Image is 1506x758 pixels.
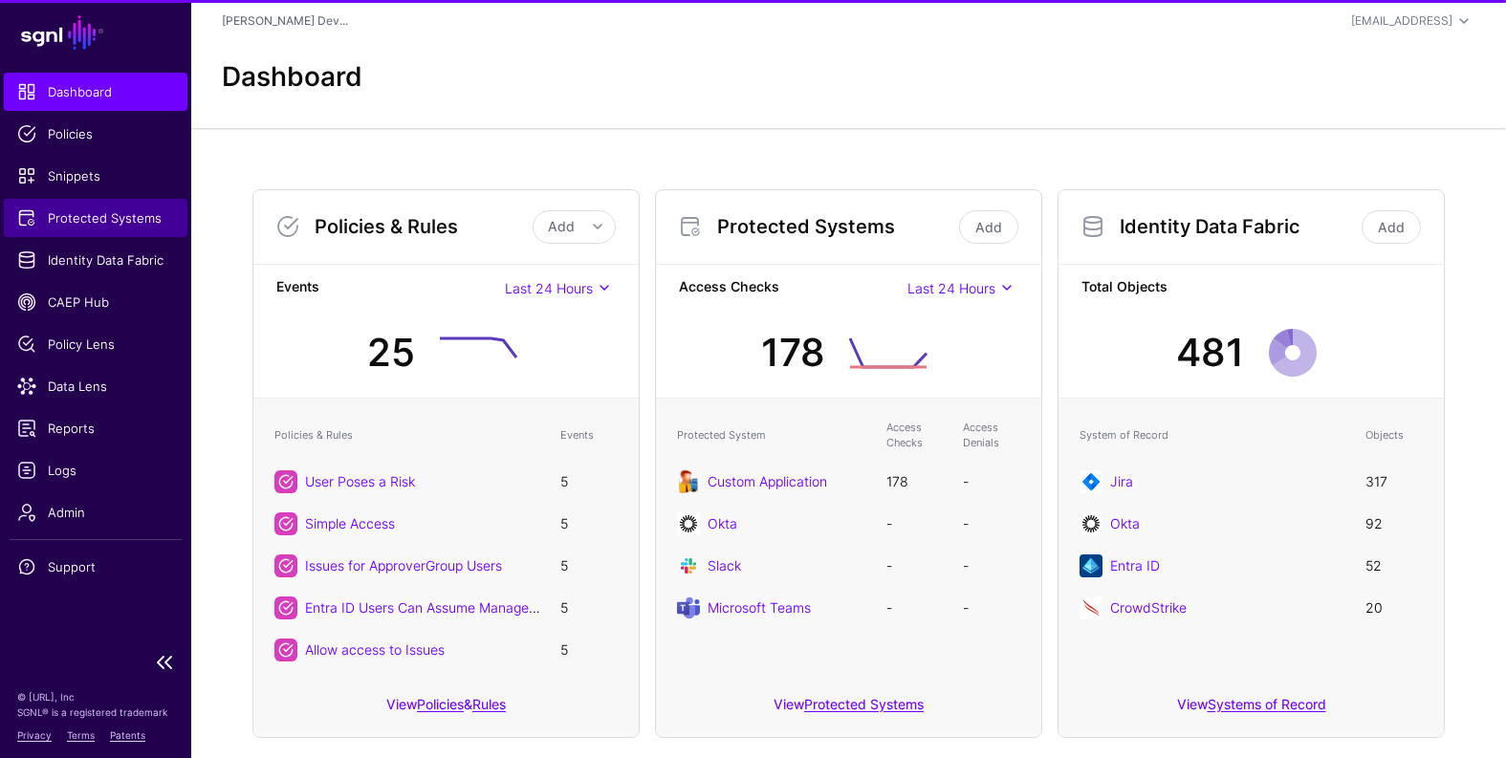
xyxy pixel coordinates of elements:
[4,451,187,489] a: Logs
[1110,599,1187,616] a: CrowdStrike
[1356,503,1432,545] td: 92
[276,276,505,300] strong: Events
[953,587,1030,629] td: -
[67,729,95,741] a: Terms
[315,215,533,238] h3: Policies & Rules
[1081,276,1421,300] strong: Total Objects
[1059,682,1444,737] div: View
[305,473,415,489] a: User Poses a Risk
[551,545,627,587] td: 5
[677,470,700,493] img: svg+xml;base64,PHN2ZyB3aWR0aD0iOTgiIGhlaWdodD0iMTIyIiB2aWV3Qm94PSIwIDAgOTggMTIyIiBmaWxsPSJub25lIi...
[1208,696,1326,712] a: Systems of Record
[1120,215,1358,238] h3: Identity Data Fabric
[222,13,348,28] a: [PERSON_NAME] Dev...
[708,473,827,489] a: Custom Application
[953,410,1030,461] th: Access Denials
[677,596,700,619] img: svg+xml;base64,PD94bWwgdmVyc2lvbj0iMS4wIiBlbmNvZGluZz0idXRmLTgiPz4KPHN2ZyB4bWxucz0iaHR0cDovL3d3dy...
[1080,596,1102,619] img: svg+xml;base64,PHN2ZyB3aWR0aD0iNjQiIGhlaWdodD0iNjQiIHZpZXdCb3g9IjAgMCA2NCA2NCIgZmlsbD0ibm9uZSIgeG...
[17,292,174,312] span: CAEP Hub
[1070,410,1356,461] th: System of Record
[17,82,174,101] span: Dashboard
[17,461,174,480] span: Logs
[1356,410,1432,461] th: Objects
[1080,512,1102,535] img: svg+xml;base64,PHN2ZyB3aWR0aD0iNjQiIGhlaWdodD0iNjQiIHZpZXdCb3g9IjAgMCA2NCA2NCIgZmlsbD0ibm9uZSIgeG...
[110,729,145,741] a: Patents
[417,696,464,712] a: Policies
[953,461,1030,503] td: -
[305,641,445,658] a: Allow access to Issues
[761,324,825,381] div: 178
[17,377,174,396] span: Data Lens
[4,157,187,195] a: Snippets
[1110,473,1133,489] a: Jira
[551,629,627,671] td: 5
[717,215,955,238] h3: Protected Systems
[472,696,506,712] a: Rules
[1176,324,1244,381] div: 481
[953,545,1030,587] td: -
[953,503,1030,545] td: -
[17,124,174,143] span: Policies
[11,11,180,54] a: SGNL
[551,410,627,461] th: Events
[551,461,627,503] td: 5
[253,682,639,737] div: View &
[1356,587,1432,629] td: 20
[959,210,1018,244] a: Add
[17,335,174,354] span: Policy Lens
[877,461,953,503] td: 178
[1356,545,1432,587] td: 52
[4,409,187,447] a: Reports
[17,503,174,522] span: Admin
[505,280,593,296] span: Last 24 Hours
[708,599,811,616] a: Microsoft Teams
[1351,12,1452,30] div: [EMAIL_ADDRESS]
[4,325,187,363] a: Policy Lens
[877,410,953,461] th: Access Checks
[677,554,700,577] img: svg+xml;base64,PHN2ZyB3aWR0aD0iNjQiIGhlaWdodD0iNjQiIHZpZXdCb3g9IjAgMCA2NCA2NCIgZmlsbD0ibm9uZSIgeG...
[17,557,174,576] span: Support
[877,503,953,545] td: -
[551,587,627,629] td: 5
[1080,554,1102,577] img: svg+xml;base64,PHN2ZyB3aWR0aD0iNjQiIGhlaWdodD0iNjQiIHZpZXdCb3g9IjAgMCA2NCA2NCIgZmlsbD0ibm9uZSIgeG...
[677,512,700,535] img: svg+xml;base64,PHN2ZyB3aWR0aD0iNjQiIGhlaWdodD0iNjQiIHZpZXdCb3g9IjAgMCA2NCA2NCIgZmlsbD0ibm9uZSIgeG...
[1110,557,1160,574] a: Entra ID
[367,324,415,381] div: 25
[17,419,174,438] span: Reports
[17,250,174,270] span: Identity Data Fabric
[4,367,187,405] a: Data Lens
[708,515,737,531] a: Okta
[17,208,174,227] span: Protected Systems
[667,410,877,461] th: Protected System
[4,241,187,279] a: Identity Data Fabric
[1110,515,1140,531] a: Okta
[4,493,187,531] a: Admin
[708,557,741,574] a: Slack
[877,587,953,629] td: -
[17,689,174,704] p: © [URL], Inc
[1356,461,1432,503] td: 317
[17,704,174,720] p: SGNL® is a registered trademark
[222,61,362,94] h2: Dashboard
[1080,470,1102,493] img: svg+xml;base64,PHN2ZyB3aWR0aD0iNjQiIGhlaWdodD0iNjQiIHZpZXdCb3g9IjAgMCA2NCA2NCIgZmlsbD0ibm9uZSIgeG...
[4,283,187,321] a: CAEP Hub
[4,73,187,111] a: Dashboard
[1362,210,1421,244] a: Add
[907,280,995,296] span: Last 24 Hours
[877,545,953,587] td: -
[4,115,187,153] a: Policies
[305,557,502,574] a: Issues for ApproverGroup Users
[679,276,907,300] strong: Access Checks
[551,503,627,545] td: 5
[656,682,1041,737] div: View
[4,199,187,237] a: Protected Systems
[804,696,924,712] a: Protected Systems
[17,166,174,185] span: Snippets
[265,410,551,461] th: Policies & Rules
[548,218,575,234] span: Add
[305,599,575,616] a: Entra ID Users Can Assume Managed Roles
[305,515,395,531] a: Simple Access
[17,729,52,741] a: Privacy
